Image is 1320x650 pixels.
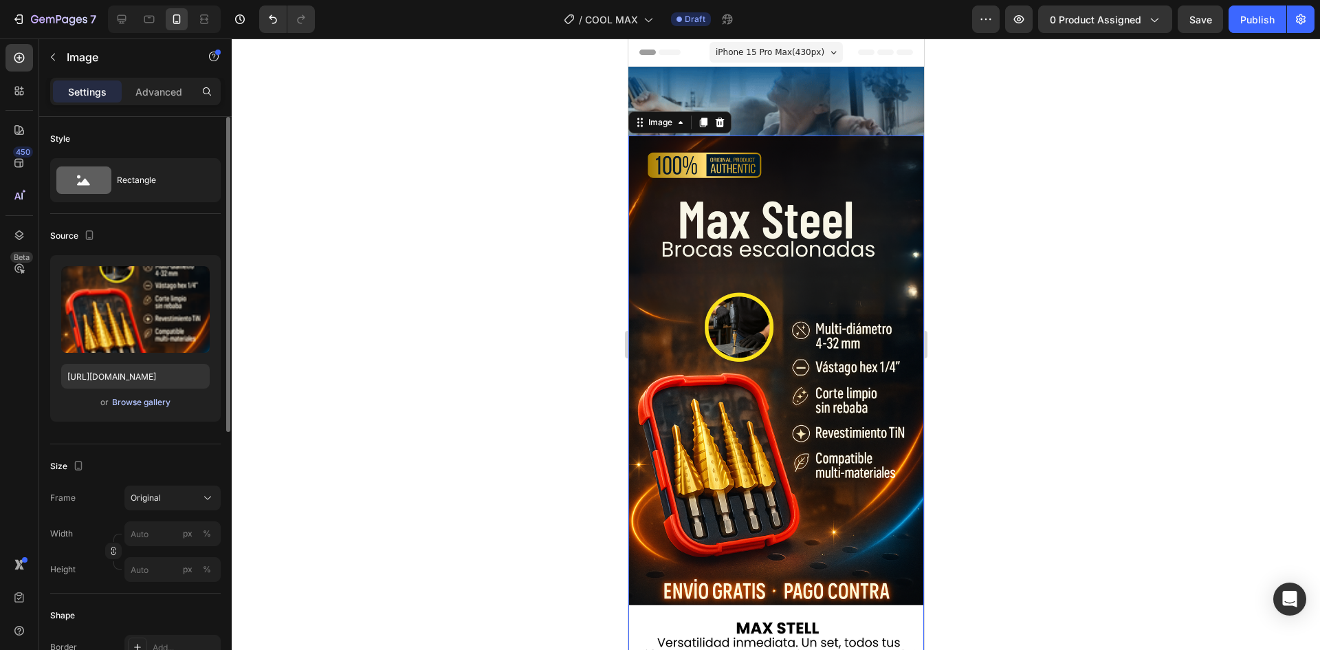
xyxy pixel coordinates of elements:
div: Publish [1240,12,1275,27]
label: Width [50,528,73,540]
span: or [100,394,109,411]
span: COOL MAX [585,12,638,27]
div: Rectangle [117,164,201,196]
div: 450 [13,147,33,158]
input: px% [124,521,221,546]
label: Frame [50,492,76,504]
button: 7 [5,6,102,33]
div: % [203,528,211,540]
div: Style [50,133,70,145]
div: px [183,563,192,576]
div: Shape [50,609,75,622]
div: Undo/Redo [259,6,315,33]
input: https://example.com/image.jpg [61,364,210,389]
span: 0 product assigned [1050,12,1141,27]
label: Height [50,563,76,576]
button: px [199,561,215,578]
div: Source [50,227,98,246]
p: Settings [68,85,107,99]
button: px [199,526,215,542]
span: / [579,12,582,27]
button: % [179,561,196,578]
button: Browse gallery [111,396,171,409]
div: % [203,563,211,576]
div: Browse gallery [112,396,170,409]
div: Size [50,457,87,476]
div: Open Intercom Messenger [1273,583,1306,616]
p: 7 [90,11,96,28]
p: Advanced [135,85,182,99]
p: Image [67,49,184,65]
div: px [183,528,192,540]
button: Publish [1229,6,1286,33]
input: px% [124,557,221,582]
button: % [179,526,196,542]
button: 0 product assigned [1038,6,1172,33]
iframe: Design area [628,39,924,650]
button: Original [124,486,221,510]
span: Original [131,492,161,504]
span: Save [1189,14,1212,25]
span: Draft [685,13,705,25]
button: Save [1178,6,1223,33]
img: preview-image [61,266,210,353]
div: Beta [10,252,33,263]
